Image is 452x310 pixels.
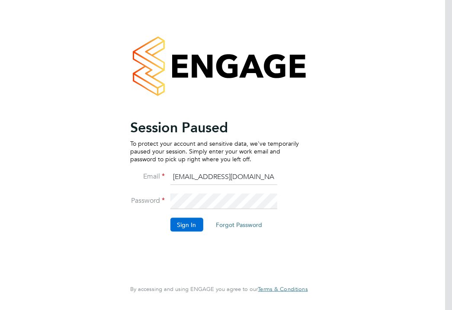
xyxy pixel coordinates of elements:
[130,139,299,163] p: To protect your account and sensitive data, we've temporarily paused your session. Simply enter y...
[258,286,308,293] a: Terms & Conditions
[130,285,308,293] span: By accessing and using ENGAGE you agree to our
[209,217,269,231] button: Forgot Password
[130,172,165,181] label: Email
[130,118,299,136] h2: Session Paused
[170,169,277,185] input: Enter your work email...
[258,285,308,293] span: Terms & Conditions
[170,217,203,231] button: Sign In
[130,196,165,205] label: Password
